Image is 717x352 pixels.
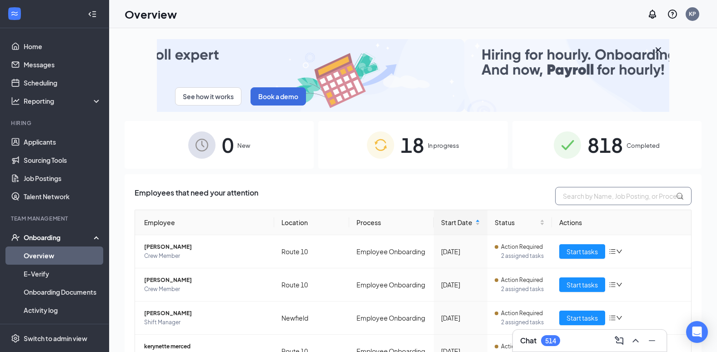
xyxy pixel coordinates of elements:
div: [DATE] [441,313,480,323]
div: KP [689,10,696,18]
svg: UserCheck [11,233,20,242]
span: 2 assigned tasks [501,285,545,294]
th: Actions [552,210,691,235]
svg: Analysis [11,96,20,106]
span: Action Required [501,242,543,251]
button: Start tasks [559,311,605,325]
span: [PERSON_NAME] [144,242,267,251]
th: Process [349,210,434,235]
button: Start tasks [559,244,605,259]
svg: Minimize [647,335,657,346]
button: ComposeMessage [612,333,627,348]
td: Employee Onboarding [349,302,434,335]
span: Employees that need your attention [135,187,258,205]
div: Open Intercom Messenger [686,321,708,343]
span: down [616,282,622,288]
div: Onboarding [24,233,94,242]
a: Activity log [24,301,101,319]
button: See how it works [175,87,241,106]
a: Onboarding Documents [24,283,101,301]
th: Location [274,210,350,235]
span: New [237,141,250,150]
span: 0 [222,129,234,161]
a: Home [24,37,101,55]
span: bars [609,314,616,322]
h3: Chat [520,336,536,346]
a: Talent Network [24,187,101,206]
span: 818 [587,129,623,161]
svg: Settings [11,334,20,343]
button: ChevronUp [628,333,643,348]
a: Sourcing Tools [24,151,101,169]
svg: ChevronUp [630,335,641,346]
a: E-Verify [24,265,101,283]
div: Switch to admin view [24,334,87,343]
span: bars [609,248,616,255]
svg: Notifications [647,9,658,20]
a: Job Postings [24,169,101,187]
span: Action Required [501,276,543,285]
span: [PERSON_NAME] [144,276,267,285]
div: Reporting [24,96,102,106]
span: kerynette merced [144,342,267,351]
a: Scheduling [24,74,101,92]
div: Hiring [11,119,100,127]
button: Minimize [645,333,659,348]
span: Action Required [501,342,543,351]
span: Status [495,217,538,227]
div: [DATE] [441,246,480,256]
span: Crew Member [144,251,267,261]
td: Route 10 [274,268,350,302]
span: [PERSON_NAME] [144,309,267,318]
svg: Collapse [88,10,97,19]
input: Search by Name, Job Posting, or Process [555,187,692,205]
div: 514 [545,337,556,345]
span: Start tasks [567,313,598,323]
h1: Overview [125,6,177,22]
svg: QuestionInfo [667,9,678,20]
a: Applicants [24,133,101,151]
th: Status [487,210,552,235]
button: Book a demo [251,87,306,106]
span: In progress [428,141,459,150]
span: Action Required [501,309,543,318]
td: Newfield [274,302,350,335]
span: Completed [627,141,660,150]
span: Start tasks [567,280,598,290]
th: Employee [135,210,274,235]
span: 18 [401,129,424,161]
img: payroll-small.gif [157,39,669,112]
span: Crew Member [144,285,267,294]
svg: Cross [653,45,664,55]
div: Team Management [11,215,100,222]
span: Shift Manager [144,318,267,327]
span: bars [609,281,616,288]
td: Employee Onboarding [349,268,434,302]
svg: ComposeMessage [614,335,625,346]
a: Team [24,319,101,337]
svg: WorkstreamLogo [10,9,19,18]
span: 2 assigned tasks [501,251,545,261]
td: Employee Onboarding [349,235,434,268]
span: down [616,248,622,255]
span: down [616,315,622,321]
div: [DATE] [441,280,480,290]
a: Overview [24,246,101,265]
td: Route 10 [274,235,350,268]
span: Start Date [441,217,473,227]
button: Start tasks [559,277,605,292]
span: 2 assigned tasks [501,318,545,327]
a: Messages [24,55,101,74]
span: Start tasks [567,246,598,256]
